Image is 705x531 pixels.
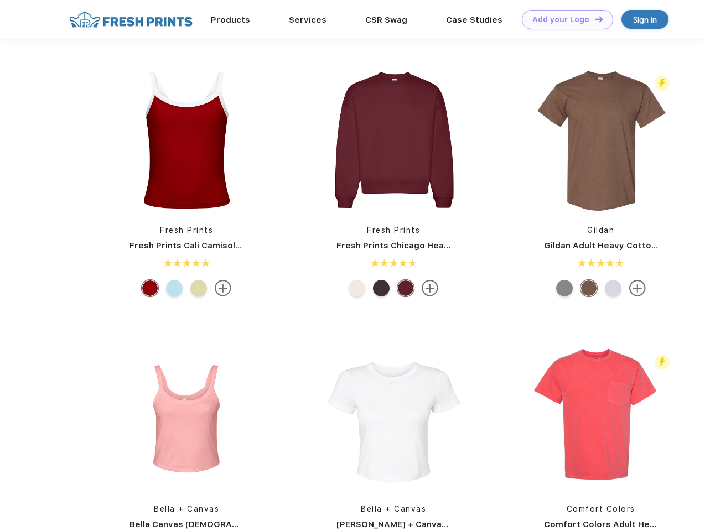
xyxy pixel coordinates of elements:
div: Brown Savana [580,280,597,296]
div: Sign in [633,13,657,26]
img: DT [595,16,603,22]
a: Bella Canvas [DEMOGRAPHIC_DATA]' Micro Ribbed Scoop Tank [129,519,393,529]
img: func=resize&h=266 [527,66,675,214]
div: Crimson White [142,280,158,296]
div: Dark Chocolate mto [373,280,390,296]
a: Bella + Canvas [154,504,219,513]
div: Baby Yellow [190,280,207,296]
a: Services [289,15,326,25]
a: Bella + Canvas [361,504,426,513]
img: func=resize&h=266 [113,66,260,214]
img: func=resize&h=266 [320,345,467,492]
img: func=resize&h=266 [113,345,260,492]
a: Fresh Prints [367,226,420,235]
img: flash_active_toggle.svg [655,76,670,91]
a: Comfort Colors [567,504,635,513]
a: Fresh Prints [160,226,213,235]
img: fo%20logo%202.webp [66,10,196,29]
div: Ash Grey [605,280,621,296]
img: func=resize&h=266 [320,66,467,214]
a: Sign in [621,10,668,29]
a: CSR Swag [365,15,407,25]
a: Gildan [587,226,614,235]
img: func=resize&h=266 [527,345,675,492]
div: Baby Blue White [166,280,183,296]
img: more.svg [629,280,646,296]
div: Gravel [556,280,573,296]
a: Fresh Prints Cali Camisole Top [129,241,259,251]
a: Fresh Prints Chicago Heavyweight Crewneck [336,241,527,251]
a: [PERSON_NAME] + Canvas [DEMOGRAPHIC_DATA]' Micro Ribbed Baby Tee [336,519,646,529]
img: more.svg [422,280,438,296]
a: Gildan Adult Heavy Cotton T-Shirt [544,241,688,251]
div: Buttermilk mto [349,280,365,296]
div: Add your Logo [532,15,589,24]
a: Products [211,15,250,25]
img: flash_active_toggle.svg [655,355,670,369]
img: more.svg [215,280,231,296]
div: Crimson Red mto [397,280,414,296]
